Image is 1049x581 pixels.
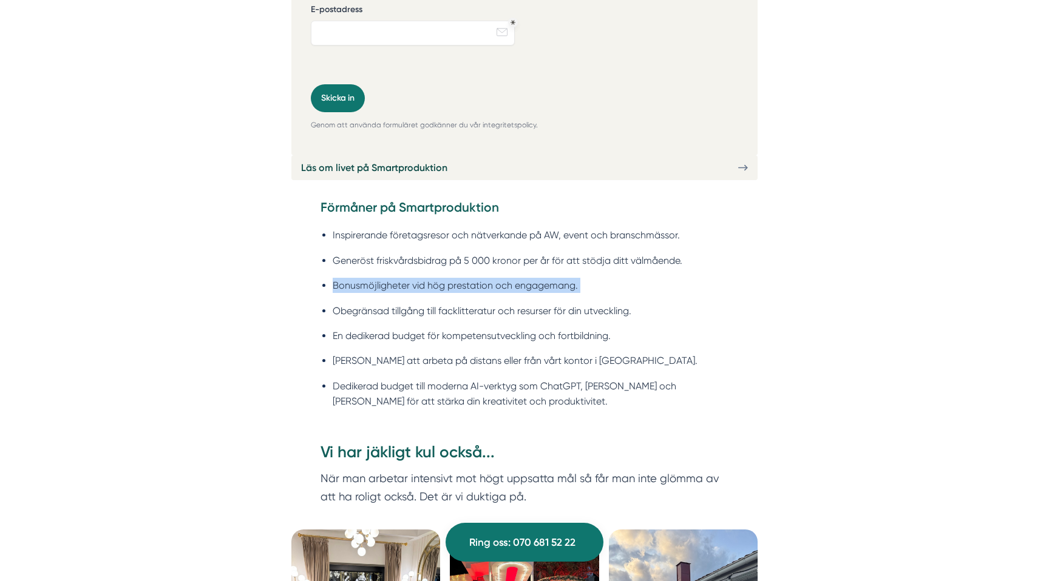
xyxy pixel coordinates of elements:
[321,200,499,215] strong: Förmåner på Smartproduktion
[469,534,575,551] span: Ring oss: 070 681 52 22
[333,328,728,343] li: En dedikerad budget för kompetensutveckling och fortbildning.
[311,119,738,131] p: Genom att använda formuläret godkänner du vår integritetspolicy.
[311,84,365,112] button: Skicka in
[311,4,515,19] label: E-postadress
[333,303,728,318] li: Obegränsad tillgång till facklitteratur och resurser för din utveckling.
[333,378,728,409] li: Dedikerad budget till moderna AI-verktyg som ChatGPT, [PERSON_NAME] och [PERSON_NAME] för att stä...
[333,227,728,243] li: Inspirerande företagsresor och nätverkande på AW, event och branschmässor.
[301,160,447,175] span: Läs om livet på Smartproduktion
[511,20,515,25] div: Obligatoriskt
[446,523,603,562] a: Ring oss: 070 681 52 22
[321,442,728,469] h3: Vi har jäkligt kul också...
[333,253,728,268] li: Generöst friskvårdsbidrag på 5 000 kronor per år för att stödja ditt välmående.
[333,353,728,368] li: [PERSON_NAME] att arbeta på distans eller från vårt kontor i [GEOGRAPHIC_DATA].
[333,278,728,293] li: Bonusmöjligheter vid hög prestation och engagemang.
[291,155,758,180] a: Läs om livet på Smartproduktion
[321,469,728,505] p: När man arbetar intensivt mot högt uppsatta mål så får man inte glömma av att ha roligt också. De...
